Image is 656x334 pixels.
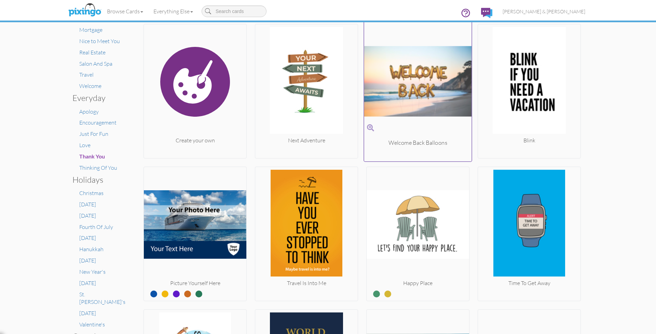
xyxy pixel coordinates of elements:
a: Christmas [79,190,104,196]
img: pixingo logo [67,2,103,19]
a: Welcome [79,82,101,89]
a: [DATE] [79,212,96,219]
a: Just For Fun [79,130,108,137]
a: [DATE] [79,201,96,208]
div: Travel Is Into Me [255,279,358,287]
img: comments.svg [481,8,492,18]
div: Picture Yourself Here [144,279,246,287]
img: 20250503-140002-453e92817070-250.jpg [144,170,246,279]
a: [PERSON_NAME] & [PERSON_NAME] [497,3,590,20]
img: 20250811-165541-04b25b21e4b4-250.jpg [255,27,358,137]
span: Thank You [79,153,105,159]
a: New Year's [79,268,106,275]
div: Time To Get Away [478,279,580,287]
a: Everything Else [148,3,198,20]
div: Welcome Back Balloons [364,139,472,147]
img: 20250718-194233-ee0f813e139b-250.jpg [367,170,469,279]
a: Nice to Meet You [79,38,120,44]
a: Real Estate [79,49,106,56]
a: Browse Cards [102,3,148,20]
a: [DATE] [79,257,96,264]
img: create.svg [144,27,246,137]
div: Blink [478,137,580,144]
img: 20240126-212445-5b55aa057a8a-250.jpg [478,170,580,279]
a: [DATE] [79,310,96,317]
div: Next Adventure [255,137,358,144]
input: Search cards [202,5,266,17]
a: [DATE] [79,234,96,241]
img: 20250416-225331-00ac61b41b59-250.jpg [478,27,580,137]
div: Create your own [144,137,246,144]
h3: Everyday [72,93,122,102]
a: St. [PERSON_NAME]'s [79,291,125,306]
a: Hanukkah [79,246,104,253]
a: Mortgage [79,26,102,33]
span: [PERSON_NAME] & [PERSON_NAME] [503,9,585,14]
a: Fourth Of July [79,223,113,230]
a: Thinking Of You [79,164,117,171]
a: Valentine's [79,321,105,328]
a: [DATE] [79,280,96,286]
div: Happy Place [367,279,469,287]
a: Love [79,142,91,149]
a: Thank You [79,153,105,160]
a: Apology [79,108,99,115]
a: Encouragement [79,119,117,126]
a: Salon And Spa [79,60,112,67]
img: 20250124-200456-ac61e44cdf43-250.png [364,24,472,139]
img: 20221103-164059-3929eeb69820-250.jpg [255,170,358,279]
a: Travel [79,71,94,78]
h3: Holidays [72,175,122,184]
